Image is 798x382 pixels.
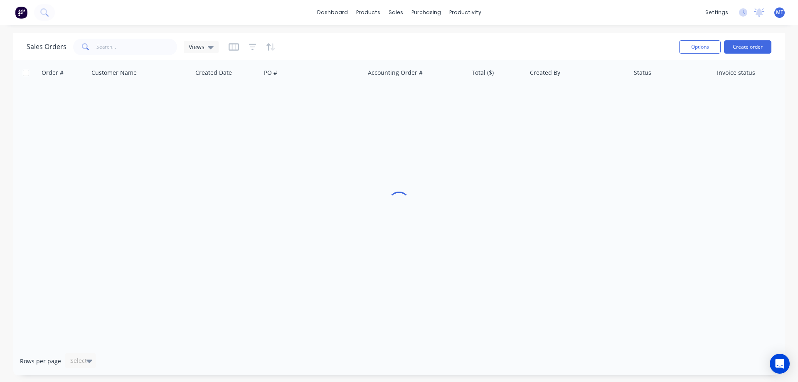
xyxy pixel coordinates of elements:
span: Views [189,42,204,51]
h1: Sales Orders [27,43,66,51]
span: Rows per page [20,357,61,365]
div: sales [384,6,407,19]
div: Created Date [195,69,232,77]
div: Total ($) [472,69,494,77]
div: Open Intercom Messenger [770,354,790,374]
div: PO # [264,69,277,77]
div: purchasing [407,6,445,19]
div: Order # [42,69,64,77]
button: Options [679,40,721,54]
img: Factory [15,6,27,19]
span: MT [776,9,783,16]
div: Status [634,69,651,77]
div: settings [701,6,732,19]
div: Customer Name [91,69,137,77]
div: Select... [70,357,92,365]
a: dashboard [313,6,352,19]
div: Created By [530,69,560,77]
div: productivity [445,6,485,19]
div: Invoice status [717,69,755,77]
div: Accounting Order # [368,69,423,77]
button: Create order [724,40,771,54]
div: products [352,6,384,19]
input: Search... [96,39,177,55]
